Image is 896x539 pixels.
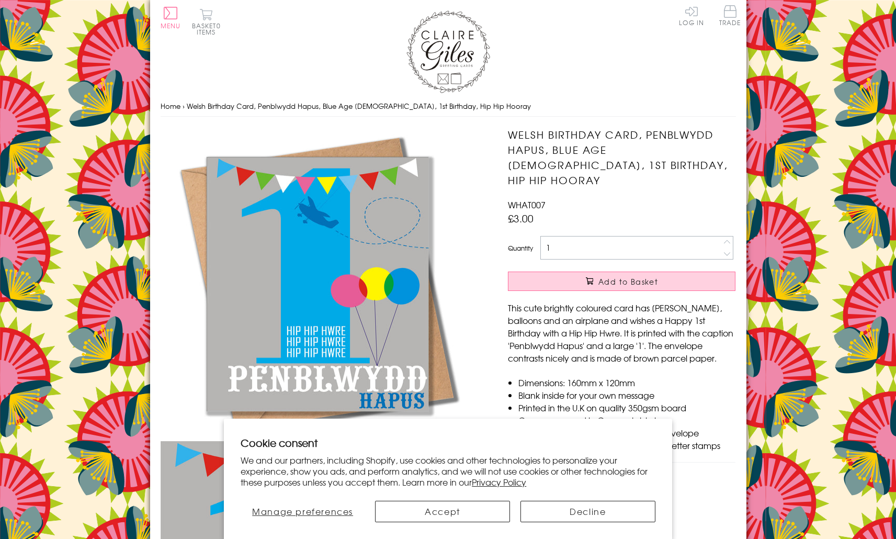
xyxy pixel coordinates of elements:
button: Add to Basket [508,272,735,291]
span: Manage preferences [252,505,353,518]
p: We and our partners, including Shopify, use cookies and other technologies to personalize your ex... [241,455,655,487]
a: Log In [679,5,704,26]
button: Accept [375,501,510,522]
a: Trade [719,5,741,28]
span: £3.00 [508,211,534,226]
span: WHAT007 [508,198,546,211]
span: Add to Basket [598,276,658,287]
p: This cute brightly coloured card has [PERSON_NAME], balloons and an airplane and wishes a Happy 1... [508,301,735,364]
li: Printed in the U.K on quality 350gsm board [518,401,735,414]
span: › [183,101,185,111]
button: Menu [161,7,181,29]
h2: Cookie consent [241,435,655,450]
span: 0 items [197,21,221,37]
span: Welsh Birthday Card, Penblwydd Hapus, Blue Age [DEMOGRAPHIC_DATA], 1st Birthday, Hip Hip Hooray [187,101,531,111]
h1: Welsh Birthday Card, Penblwydd Hapus, Blue Age [DEMOGRAPHIC_DATA], 1st Birthday, Hip Hip Hooray [508,127,735,187]
li: Blank inside for your own message [518,389,735,401]
span: Menu [161,21,181,30]
button: Manage preferences [241,501,365,522]
button: Basket0 items [192,8,221,35]
img: Claire Giles Greetings Cards [406,10,490,93]
a: Privacy Policy [472,476,526,488]
img: Welsh Birthday Card, Penblwydd Hapus, Blue Age 1, 1st Birthday, Hip Hip Hooray [161,127,474,441]
span: Trade [719,5,741,26]
a: Home [161,101,180,111]
button: Decline [520,501,655,522]
nav: breadcrumbs [161,96,736,117]
label: Quantity [508,243,533,253]
li: Comes wrapped in Compostable bag [518,414,735,426]
li: Dimensions: 160mm x 120mm [518,376,735,389]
